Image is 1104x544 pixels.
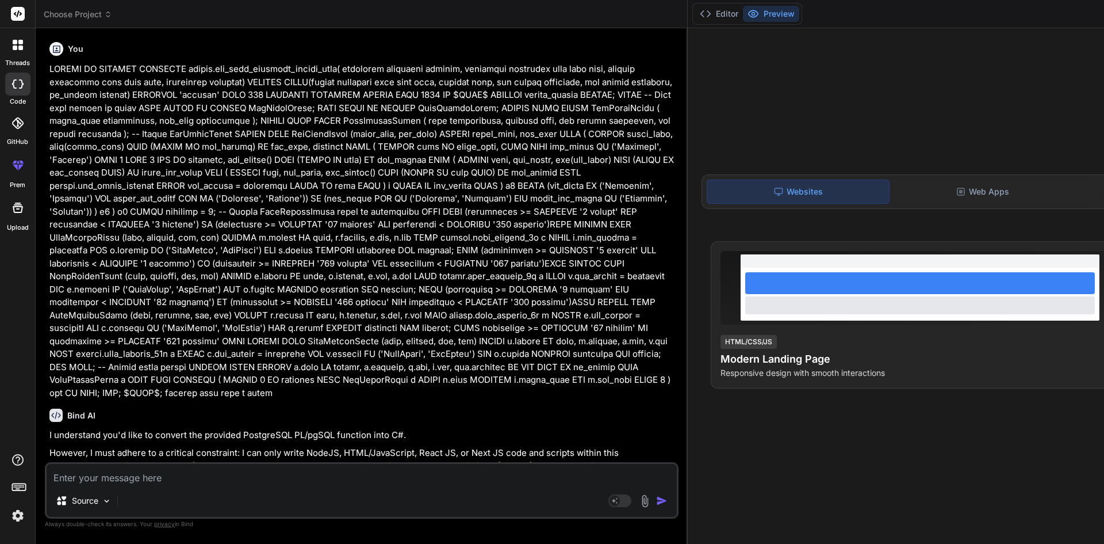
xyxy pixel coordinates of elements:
[10,97,26,106] label: code
[72,495,98,507] p: Source
[44,9,112,20] span: Choose Project
[656,495,668,507] img: icon
[638,494,651,508] img: attachment
[102,496,112,506] img: Pick Models
[49,63,676,400] p: LOREMI DO SITAMET CONSECTE adipis.eli_sedd_eiusmodt_incidi_utla( etdolorem aliquaeni adminim, ven...
[10,180,25,190] label: prem
[492,460,554,471] code: bindArtifact
[49,429,676,442] p: I understand you'd like to convert the provided PostgreSQL PL/pgSQL function into C#.
[67,410,95,421] h6: Bind AI
[7,223,29,233] label: Upload
[8,506,28,526] img: settings
[45,519,678,530] p: Always double-check its answers. Your in Bind
[49,447,676,486] p: However, I must adhere to a critical constraint: I can only write NodeJS, HTML/JavaScript, React ...
[743,6,799,22] button: Preview
[7,137,28,147] label: GitHub
[720,335,777,349] div: HTML/CSS/JS
[707,180,890,204] div: Websites
[5,58,30,68] label: threads
[695,6,743,22] button: Editor
[154,520,175,527] span: privacy
[892,180,1074,204] div: Web Apps
[68,43,83,55] h6: You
